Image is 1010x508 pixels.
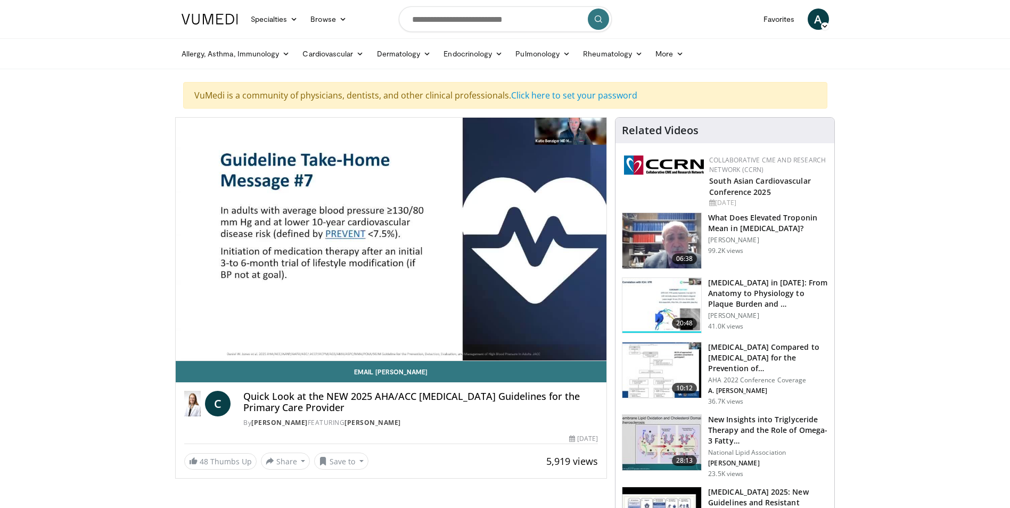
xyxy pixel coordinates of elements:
span: 48 [200,456,208,466]
a: Email [PERSON_NAME] [176,361,607,382]
h3: New Insights into Triglyceride Therapy and the Role of Omega-3 Fatty… [708,414,828,446]
div: VuMedi is a community of physicians, dentists, and other clinical professionals. [183,82,827,109]
video-js: Video Player [176,118,607,361]
a: 48 Thumbs Up [184,453,257,470]
img: 7c0f9b53-1609-4588-8498-7cac8464d722.150x105_q85_crop-smart_upscale.jpg [622,342,701,398]
a: 06:38 What Does Elevated Troponin Mean in [MEDICAL_DATA]? [PERSON_NAME] 99.2K views [622,212,828,269]
a: Browse [304,9,353,30]
a: South Asian Cardiovascular Conference 2025 [709,176,811,197]
span: 06:38 [672,253,697,264]
a: 20:48 [MEDICAL_DATA] in [DATE]: From Anatomy to Physiology to Plaque Burden and … [PERSON_NAME] 4... [622,277,828,334]
a: Rheumatology [577,43,649,64]
img: VuMedi Logo [182,14,238,24]
a: Allergy, Asthma, Immunology [175,43,297,64]
img: 98daf78a-1d22-4ebe-927e-10afe95ffd94.150x105_q85_crop-smart_upscale.jpg [622,213,701,268]
p: AHA 2022 Conference Coverage [708,376,828,384]
h3: [MEDICAL_DATA] in [DATE]: From Anatomy to Physiology to Plaque Burden and … [708,277,828,309]
a: 10:12 [MEDICAL_DATA] Compared to [MEDICAL_DATA] for the Prevention of… AHA 2022 Conference Covera... [622,342,828,406]
input: Search topics, interventions [399,6,612,32]
p: [PERSON_NAME] [708,459,828,468]
span: 5,919 views [546,455,598,468]
a: [PERSON_NAME] [251,418,308,427]
button: Share [261,453,310,470]
a: Click here to set your password [511,89,637,101]
p: [PERSON_NAME] [708,312,828,320]
img: 45ea033d-f728-4586-a1ce-38957b05c09e.150x105_q85_crop-smart_upscale.jpg [622,415,701,470]
span: 10:12 [672,383,697,394]
h3: What Does Elevated Troponin Mean in [MEDICAL_DATA]? [708,212,828,234]
p: 23.5K views [708,470,743,478]
a: Favorites [757,9,801,30]
div: By FEATURING [243,418,598,428]
span: 20:48 [672,318,697,329]
div: [DATE] [569,434,598,444]
img: Dr. Catherine P. Benziger [184,391,201,416]
span: 28:13 [672,455,697,466]
a: Endocrinology [437,43,509,64]
a: Dermatology [371,43,438,64]
p: 99.2K views [708,247,743,255]
h4: Related Videos [622,124,699,137]
a: Pulmonology [509,43,577,64]
a: More [649,43,690,64]
p: [PERSON_NAME] [708,236,828,244]
a: Collaborative CME and Research Network (CCRN) [709,155,826,174]
p: National Lipid Association [708,448,828,457]
p: 36.7K views [708,397,743,406]
a: 28:13 New Insights into Triglyceride Therapy and the Role of Omega-3 Fatty… National Lipid Associ... [622,414,828,478]
div: [DATE] [709,198,826,208]
img: a04ee3ba-8487-4636-b0fb-5e8d268f3737.png.150x105_q85_autocrop_double_scale_upscale_version-0.2.png [624,155,704,175]
a: A [808,9,829,30]
img: 823da73b-7a00-425d-bb7f-45c8b03b10c3.150x105_q85_crop-smart_upscale.jpg [622,278,701,333]
h3: [MEDICAL_DATA] Compared to [MEDICAL_DATA] for the Prevention of… [708,342,828,374]
h4: Quick Look at the NEW 2025 AHA/ACC [MEDICAL_DATA] Guidelines for the Primary Care Provider [243,391,598,414]
a: Specialties [244,9,305,30]
button: Save to [314,453,368,470]
p: A. [PERSON_NAME] [708,387,828,395]
p: 41.0K views [708,322,743,331]
a: Cardiovascular [296,43,370,64]
a: [PERSON_NAME] [344,418,401,427]
a: C [205,391,231,416]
